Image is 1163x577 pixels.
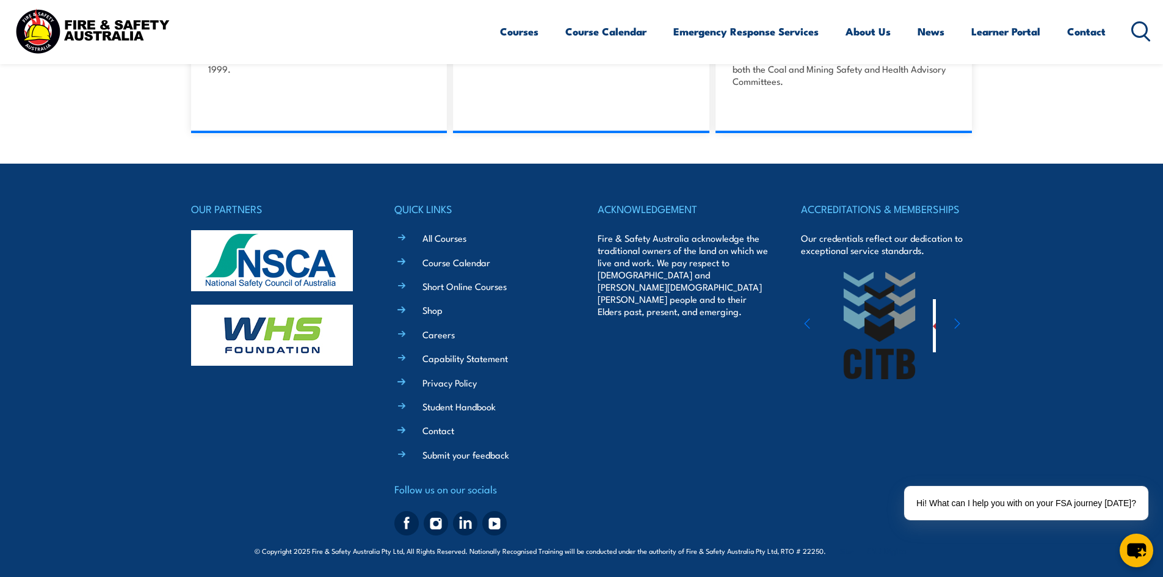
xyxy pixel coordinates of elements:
[394,200,565,217] h4: QUICK LINKS
[801,232,972,256] p: Our credentials reflect our dedication to exceptional service standards.
[933,299,1040,352] img: CTF Logo_RGB
[500,15,538,48] a: Courses
[840,546,908,556] span: Site:
[422,448,509,461] a: Submit your feedback
[1067,15,1106,48] a: Contact
[598,232,769,318] p: Fire & Safety Australia acknowledge the traditional owners of the land on which we live and work....
[565,15,647,48] a: Course Calendar
[422,424,454,437] a: Contact
[422,280,507,292] a: Short Online Courses
[422,400,496,413] a: Student Handbook
[422,256,490,269] a: Course Calendar
[422,303,443,316] a: Shop
[866,544,908,556] a: KND Digital
[191,200,362,217] h4: OUR PARTNERS
[255,545,908,556] span: © Copyright 2025 Fire & Safety Australia Pty Ltd, All Rights Reserved. Nationally Recognised Trai...
[904,486,1148,520] div: Hi! What can I help you with on your FSA journey [DATE]?
[191,305,353,366] img: whs-logo-footer
[422,328,455,341] a: Careers
[918,15,944,48] a: News
[801,200,972,217] h4: ACCREDITATIONS & MEMBERSHIPS
[971,15,1040,48] a: Learner Portal
[598,200,769,217] h4: ACKNOWLEDGEMENT
[191,230,353,291] img: nsca-logo-footer
[394,481,565,498] h4: Follow us on our socials
[673,15,819,48] a: Emergency Response Services
[422,231,466,244] a: All Courses
[422,376,477,389] a: Privacy Policy
[846,15,891,48] a: About Us
[826,272,933,379] img: citb-logo
[1120,534,1153,567] button: chat-button
[422,352,508,365] a: Capability Statement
